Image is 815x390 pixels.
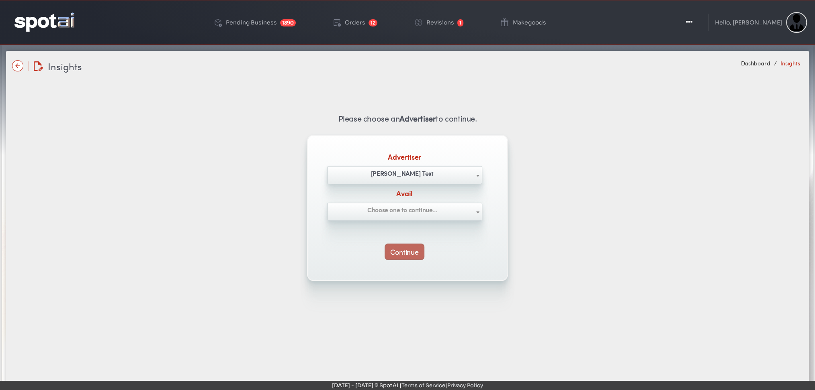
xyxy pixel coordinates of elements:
[786,12,807,33] img: Sterling Cooper & Partners
[772,59,800,67] li: Insights
[28,61,29,71] img: line-12.svg
[12,60,23,71] img: name-arrow-back-state-default-icon-true-icon-only-true-type.svg
[226,20,277,25] div: Pending Business
[401,382,445,389] a: Terms of Service
[457,19,463,26] span: 1
[14,12,74,31] img: logo-reversed.png
[207,5,302,40] a: Pending Business 1390
[493,5,553,40] a: Makegoods
[324,188,485,199] label: Avail
[369,19,377,26] span: 12
[326,5,384,40] a: Orders 12
[715,20,782,25] div: Hello, [PERSON_NAME]
[447,382,483,389] a: Privacy Policy
[399,113,436,124] strong: Advertiser
[513,20,546,25] div: Makegoods
[213,18,223,27] img: deployed-code-history.png
[327,166,482,184] span: Cindy Seller Test
[407,5,470,40] a: Revisions 1
[385,244,424,260] button: Continue
[328,167,482,180] span: Cindy Seller Test
[48,59,82,73] span: Insights
[324,152,485,162] label: Advertiser
[332,18,342,27] img: order-play.png
[12,112,803,125] p: Please choose an to continue.
[414,18,423,27] img: change-circle.png
[741,59,770,67] a: Dashboard
[280,19,296,26] span: 1390
[34,61,43,71] img: edit-document.svg
[426,20,454,25] div: Revisions
[345,20,365,25] div: Orders
[367,205,437,214] span: Choose one to continue...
